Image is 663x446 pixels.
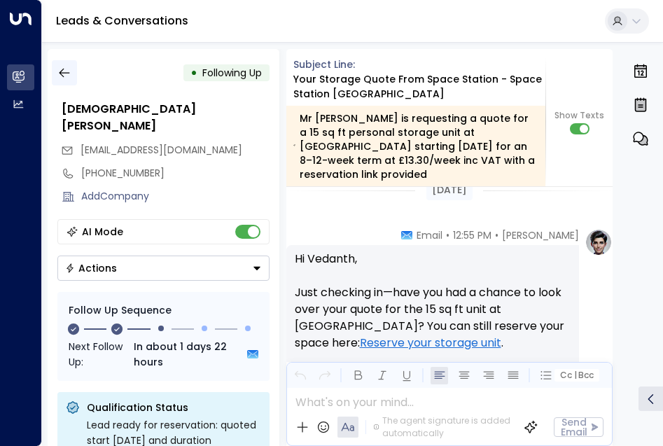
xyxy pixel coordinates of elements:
[62,101,270,134] div: [DEMOGRAPHIC_DATA][PERSON_NAME]
[573,370,576,380] span: |
[134,339,246,370] span: In about 1 days 22 hours
[293,72,546,102] div: Your storage quote from Space Station - Space Station [GEOGRAPHIC_DATA]
[57,256,270,281] button: Actions
[81,189,270,204] div: AddCompany
[316,367,333,384] button: Redo
[65,262,117,274] div: Actions
[202,66,262,80] span: Following Up
[373,414,512,440] div: The agent signature is added automatically
[190,60,197,85] div: •
[554,369,599,382] button: Cc|Bcc
[82,225,123,239] div: AI Mode
[293,57,355,71] span: Subject Line:
[69,303,258,318] div: Follow Up Sequence
[81,143,242,158] span: vedanth453@gmail.com
[417,228,442,242] span: Email
[554,109,604,122] span: Show Texts
[560,370,594,380] span: Cc Bcc
[495,228,498,242] span: •
[291,367,309,384] button: Undo
[453,228,491,242] span: 12:55 PM
[81,143,242,157] span: [EMAIL_ADDRESS][DOMAIN_NAME]
[69,339,258,370] div: Next Follow Up:
[81,166,270,181] div: [PHONE_NUMBER]
[56,13,188,29] a: Leads & Conversations
[57,256,270,281] div: Button group with a nested menu
[502,228,579,242] span: [PERSON_NAME]
[446,228,449,242] span: •
[426,180,473,200] div: [DATE]
[87,400,261,414] p: Qualification Status
[293,111,538,181] div: Mr [PERSON_NAME] is requesting a quote for a 15 sq ft personal storage unit at [GEOGRAPHIC_DATA] ...
[360,335,501,351] a: Reserve your storage unit
[585,228,613,256] img: profile-logo.png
